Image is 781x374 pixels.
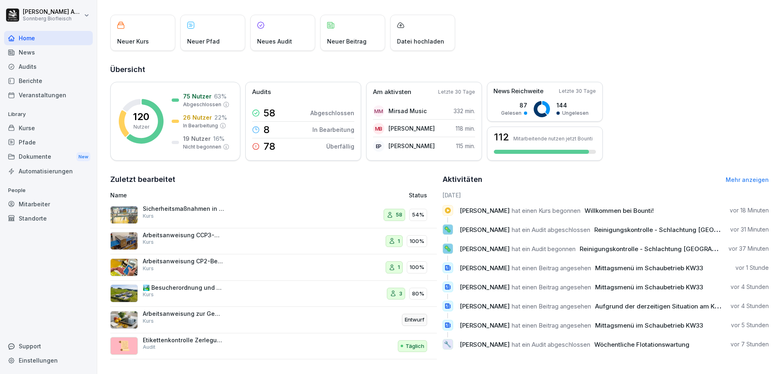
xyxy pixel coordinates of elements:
[512,322,591,329] span: hat einen Beitrag angesehen
[397,37,444,46] p: Datei hochladen
[110,232,138,250] img: pb7on1m2g7igak9wb3620wd1.png
[133,123,149,131] p: Nutzer
[595,322,703,329] span: Mittagsmenü im Schaubetrieb KW33
[494,132,509,142] h3: 112
[512,207,580,214] span: hat einen Kurs begonnen
[396,211,402,219] p: 58
[143,317,154,325] p: Kurs
[252,87,271,97] p: Audits
[562,109,589,117] p: Ungelesen
[454,107,475,115] p: 332 min.
[373,105,384,117] div: MM
[731,302,769,310] p: vor 4 Stunden
[398,237,400,245] p: 1
[4,149,93,164] div: Dokumente
[388,142,435,150] p: [PERSON_NAME]
[731,321,769,329] p: vor 5 Stunden
[183,113,212,122] p: 26 Nutzer
[76,152,90,162] div: New
[4,31,93,45] div: Home
[412,211,424,219] p: 54%
[731,283,769,291] p: vor 4 Stunden
[213,134,225,143] p: 16 %
[594,226,761,234] span: Reinigungskontrolle - Schlachtung [GEOGRAPHIC_DATA]
[4,135,93,149] a: Pfade
[214,113,227,122] p: 22 %
[595,264,703,272] span: Mittagsmenü im Schaubetrieb KW33
[438,88,475,96] p: Letzte 30 Tage
[133,112,149,122] p: 120
[327,37,367,46] p: Neuer Beitrag
[373,140,384,152] div: EP
[410,263,424,271] p: 100%
[399,290,402,298] p: 3
[4,164,93,178] div: Automatisierungen
[4,59,93,74] a: Audits
[730,225,769,234] p: vor 31 Minuten
[456,142,475,150] p: 115 min.
[183,122,218,129] p: In Bearbeitung
[512,226,590,234] span: hat ein Audit abgeschlossen
[187,37,220,46] p: Neuer Pfad
[143,258,224,265] p: Arbeitsanweisung CP2-Begasen
[143,337,224,344] p: Etikettenkontrolle Zerlegung (Frischfleisch) inkl. Luftzieherkontrolle
[388,107,427,115] p: Mirsad Music
[443,191,769,199] h6: [DATE]
[512,283,591,291] span: hat einen Beitrag angesehen
[310,109,354,117] p: Abgeschlossen
[264,142,275,151] p: 78
[4,197,93,211] a: Mitarbeiter
[110,284,138,302] img: roi77fylcwzaflh0hwjmpm1w.png
[4,45,93,59] a: News
[183,134,211,143] p: 19 Nutzer
[444,339,452,350] p: 🔧
[456,124,475,133] p: 118 min.
[512,245,576,253] span: hat ein Audit begonnen
[257,37,292,46] p: Neues Audit
[406,342,424,350] p: Täglich
[143,310,224,317] p: Arbeitsanweisung zur Gewichtskontrolle
[4,149,93,164] a: DokumenteNew
[312,125,354,134] p: In Bearbeitung
[4,353,93,367] a: Einstellungen
[580,245,746,253] span: Reinigungskontrolle - Schlachtung [GEOGRAPHIC_DATA]
[405,316,424,324] p: Entwurf
[409,191,427,199] p: Status
[501,109,521,117] p: Gelesen
[118,339,130,353] p: 📜
[110,64,769,75] h2: Übersicht
[143,291,154,298] p: Kurs
[585,207,654,214] span: Willkommen bei Bounti!
[460,302,510,310] span: [PERSON_NAME]
[110,258,138,276] img: hj9o9v8kzxvzc93uvlzx86ct.png
[730,206,769,214] p: vor 18 Minuten
[460,341,510,348] span: [PERSON_NAME]
[594,341,689,348] span: Wöchentliche Flotationswartung
[4,211,93,225] a: Standorte
[595,283,703,291] span: Mittagsmenü im Schaubetrieb KW33
[143,205,224,212] p: Sicherheitsmaßnahmen in der Schlachtung und Zerlegung
[214,92,227,101] p: 63 %
[556,101,589,109] p: 144
[373,123,384,134] div: MB
[460,322,510,329] span: [PERSON_NAME]
[183,92,212,101] p: 75 Nutzer
[513,136,593,142] p: Mitarbeitende nutzen jetzt Bounti
[388,124,435,133] p: [PERSON_NAME]
[326,142,354,151] p: Überfällig
[110,206,138,224] img: bg9xlr7342z5nsf7ao8e1prm.png
[110,281,437,307] a: 🏞️ Besucherordnung und Hygienerichtlinien bei [GEOGRAPHIC_DATA]Kurs380%
[559,87,596,95] p: Letzte 30 Tage
[460,264,510,272] span: [PERSON_NAME]
[735,264,769,272] p: vor 1 Stunde
[4,339,93,353] div: Support
[398,263,400,271] p: 1
[460,207,510,214] span: [PERSON_NAME]
[110,307,437,333] a: Arbeitsanweisung zur GewichtskontrolleKursEntwurf
[460,245,510,253] span: [PERSON_NAME]
[110,333,437,360] a: 📜Etikettenkontrolle Zerlegung (Frischfleisch) inkl. LuftzieherkontrolleAuditTäglich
